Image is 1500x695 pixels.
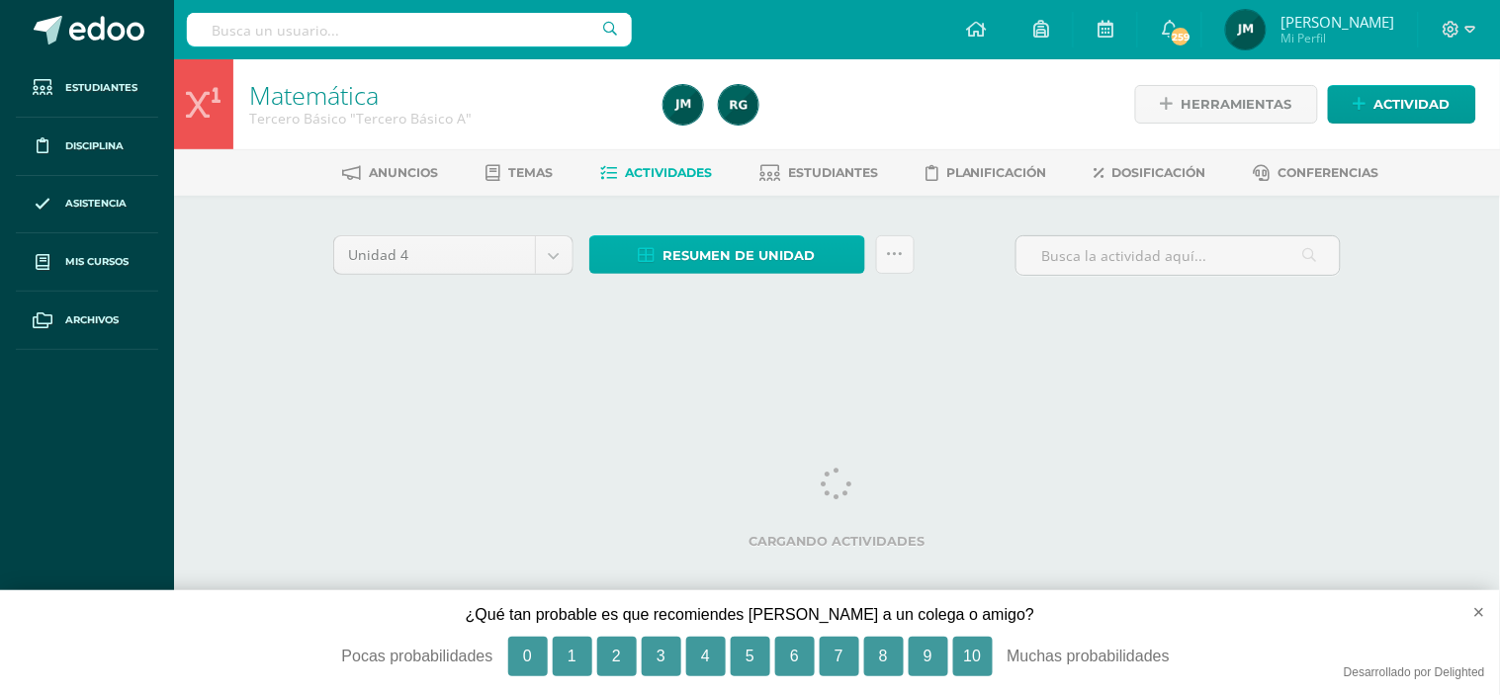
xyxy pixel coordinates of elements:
span: Planificación [946,165,1047,180]
span: 259 [1170,26,1191,47]
div: Muchas probabilidades [1008,637,1255,676]
span: Estudiantes [65,80,137,96]
label: Cargando actividades [333,534,1342,549]
span: Asistencia [65,196,127,212]
div: Tercero Básico 'Tercero Básico A' [249,109,640,128]
a: Unidad 4 [334,236,573,274]
a: Herramientas [1135,85,1318,124]
img: e044b199acd34bf570a575bac584e1d1.png [719,85,758,125]
button: close survey [1442,590,1500,634]
span: Mis cursos [65,254,129,270]
span: Archivos [65,312,119,328]
a: Estudiantes [16,59,158,118]
img: 12b7c84a092dbc0c2c2dfa63a40b0068.png [1226,10,1266,49]
a: Archivos [16,292,158,350]
button: 7 [820,637,859,676]
span: Actividad [1374,86,1451,123]
a: Estudiantes [759,157,878,189]
input: Busca un usuario... [187,13,632,46]
a: Disciplina [16,118,158,176]
span: Temas [508,165,553,180]
span: Dosificación [1112,165,1206,180]
a: Dosificación [1095,157,1206,189]
a: Resumen de unidad [589,235,865,274]
span: Disciplina [65,138,124,154]
button: 10, Muchas probabilidades [953,637,993,676]
span: Estudiantes [788,165,878,180]
span: Mi Perfil [1280,30,1394,46]
button: 0, Pocas probabilidades [508,637,548,676]
a: Conferencias [1254,157,1379,189]
button: 4 [686,637,726,676]
span: Conferencias [1279,165,1379,180]
h1: Matemática [249,81,640,109]
button: 2 [597,637,637,676]
span: Resumen de unidad [663,237,816,274]
span: Actividades [625,165,712,180]
span: Unidad 4 [349,236,520,274]
button: 6 [775,637,815,676]
img: 12b7c84a092dbc0c2c2dfa63a40b0068.png [663,85,703,125]
a: Temas [485,157,553,189]
input: Busca la actividad aquí... [1016,236,1340,275]
a: Matemática [249,78,379,112]
span: Herramientas [1182,86,1292,123]
span: [PERSON_NAME] [1280,12,1394,32]
a: Asistencia [16,176,158,234]
span: Anuncios [369,165,438,180]
button: 5 [731,637,770,676]
a: Anuncios [342,157,438,189]
button: 8 [864,637,904,676]
button: 3 [642,637,681,676]
a: Actividad [1328,85,1476,124]
button: 1 [553,637,592,676]
button: 9 [909,637,948,676]
a: Planificación [926,157,1047,189]
div: Pocas probabilidades [246,637,493,676]
a: Mis cursos [16,233,158,292]
a: Actividades [600,157,712,189]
